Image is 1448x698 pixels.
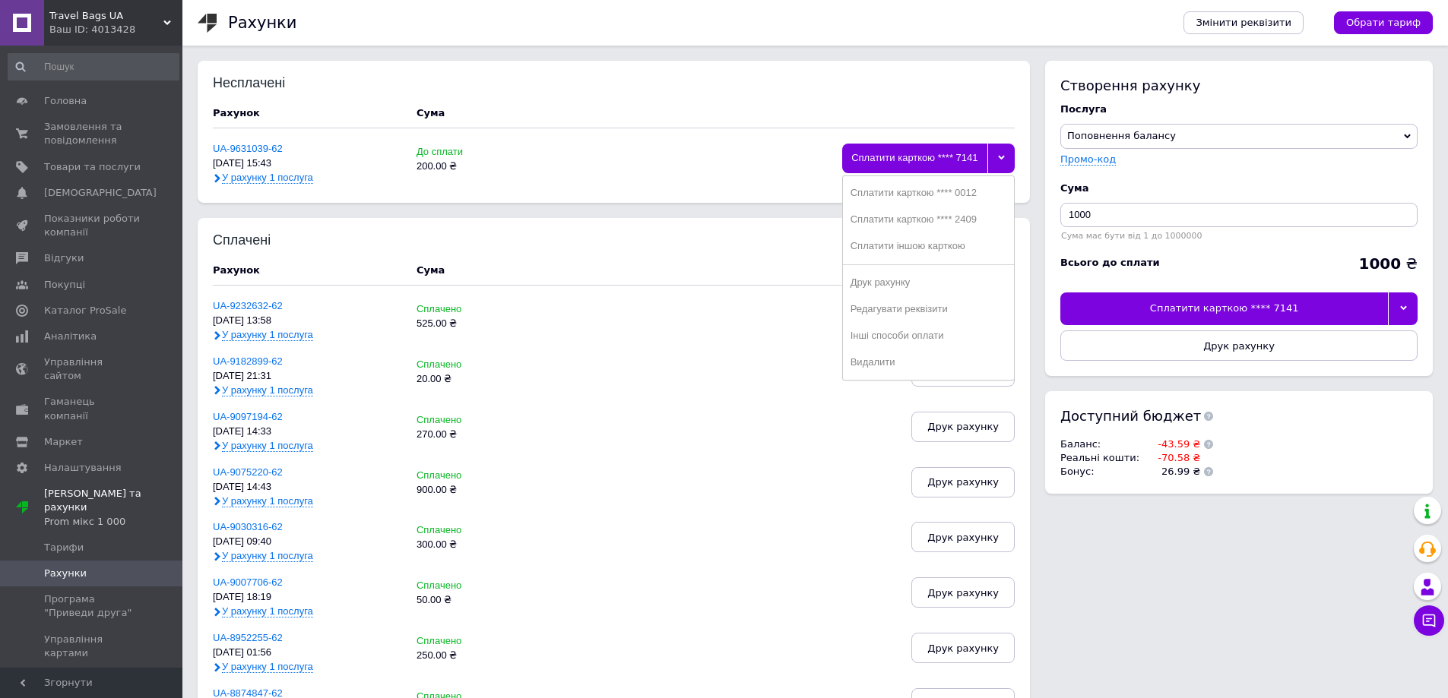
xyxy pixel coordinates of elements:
span: Аналітика [44,330,97,343]
span: Рахунки [44,567,87,580]
div: Рахунок [213,264,401,277]
span: Друк рахунку [927,532,999,543]
span: Маркет [44,435,83,449]
a: UA-9631039-62 [213,143,283,154]
label: Промо-код [1060,153,1116,165]
div: [DATE] 21:31 [213,371,401,382]
button: Друк рахунку [911,577,1015,608]
div: Інші способи оплати [851,330,1006,342]
div: Послуга [1060,103,1418,116]
div: 300.00 ₴ [417,539,545,551]
div: Сплачено [417,470,545,482]
span: Показники роботи компанії [44,212,141,239]
div: 270.00 ₴ [417,429,545,441]
div: Сплачено [417,359,545,371]
div: [DATE] 15:43 [213,158,401,169]
span: Програма "Приведи друга" [44,592,141,620]
div: ₴ [1358,256,1418,271]
span: У рахунку 1 послуга [222,329,313,341]
span: Замовлення та повідомлення [44,120,141,147]
div: Сплачено [417,636,545,647]
div: 250.00 ₴ [417,650,545,662]
span: У рахунку 1 послуга [222,172,313,184]
div: Сплатити карткою **** 0012 [851,188,1006,199]
button: Друк рахунку [911,522,1015,552]
div: Сплачено [417,415,545,426]
a: UA-8952255-62 [213,632,283,643]
div: Сплачено [417,580,545,592]
div: Видалити [851,357,1006,368]
div: Створення рахунку [1060,76,1418,95]
button: Чат з покупцем [1414,605,1444,636]
a: Змінити реквізити [1183,11,1304,34]
a: UA-9030316-62 [213,521,283,532]
span: Travel Bags UA [49,9,163,23]
button: Друк рахунку [911,633,1015,663]
a: UA-9232632-62 [213,300,283,311]
div: Ваш ID: 4013428 [49,23,182,36]
span: У рахунку 1 послуга [222,495,313,507]
span: Гаманець компанії [44,395,141,422]
div: Сплатити карткою **** 7141 [1060,292,1388,324]
div: 525.00 ₴ [417,318,545,330]
td: 26.99 ₴ [1143,465,1200,478]
div: Cума [417,264,445,277]
td: Бонус : [1060,465,1143,478]
div: До сплати [417,147,545,158]
div: Несплачені [213,76,312,91]
div: Prom мікс 1 000 [44,515,182,529]
div: [DATE] 13:58 [213,315,401,327]
input: Введіть суму [1060,203,1418,227]
h1: Рахунки [228,14,296,32]
span: У рахунку 1 послуга [222,605,313,617]
span: [DEMOGRAPHIC_DATA] [44,186,157,200]
span: Управління сайтом [44,355,141,383]
span: Поповнення балансу [1067,130,1176,141]
b: 1000 [1358,254,1401,273]
span: Товари та послуги [44,160,141,174]
div: Cума [417,106,445,120]
div: [DATE] 14:43 [213,482,401,493]
input: Пошук [8,53,179,81]
div: Сплачені [213,233,312,248]
a: UA-9007706-62 [213,576,283,588]
button: Друк рахунку [911,467,1015,497]
span: У рахунку 1 послуга [222,550,313,562]
span: Друк рахунку [927,587,999,599]
div: Всього до сплати [1060,256,1160,270]
span: Налаштування [44,461,122,475]
span: Змінити реквізити [1196,16,1291,30]
div: Сума має бути від 1 до 1000000 [1060,231,1418,241]
td: Реальні кошти : [1060,451,1143,465]
span: Друк рахунку [1203,340,1275,352]
span: Відгуки [44,251,84,265]
td: -70.58 ₴ [1143,451,1200,465]
span: Управління картами [44,633,141,660]
div: 200.00 ₴ [417,161,545,172]
td: -43.59 ₴ [1143,437,1200,451]
div: 50.00 ₴ [417,595,545,606]
span: Друк рахунку [927,421,999,432]
span: Обрати тариф [1346,16,1421,30]
span: Головна [44,94,87,108]
span: Друк рахунку [927,643,999,654]
div: Рахунок [213,106,401,120]
div: Сплатити карткою **** 7141 [842,144,987,173]
div: Cума [1060,182,1418,195]
div: [DATE] 18:19 [213,592,401,603]
div: 20.00 ₴ [417,374,545,385]
div: Сплачено [417,525,545,536]
span: Покупці [44,278,85,292]
a: UA-9182899-62 [213,355,283,367]
div: [DATE] 09:40 [213,536,401,548]
td: Баланс : [1060,437,1143,451]
span: У рахунку 1 послуга [222,440,313,452]
div: [DATE] 01:56 [213,647,401,659]
span: [PERSON_NAME] та рахунки [44,487,182,529]
div: Сплатити карткою **** 2409 [851,214,1006,226]
span: Каталог ProSale [44,304,126,317]
span: Доступний бюджет [1060,406,1201,425]
div: Сплачено [417,304,545,315]
span: У рахунку 1 послуга [222,661,313,673]
span: Друк рахунку [927,476,999,488]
